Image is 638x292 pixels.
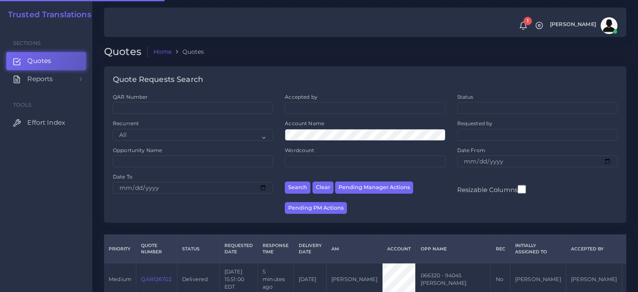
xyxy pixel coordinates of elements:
th: Accepted by [566,235,622,263]
th: Requested Date [219,235,258,263]
span: Reports [27,74,53,84]
li: Quotes [172,47,204,56]
th: Status [177,235,219,263]
input: Resizable Columns [518,184,526,195]
label: Date From [457,147,485,154]
span: Tools [13,102,32,108]
label: Status [457,93,474,100]
th: Initially Assigned to [510,235,566,263]
button: Search [285,182,310,194]
a: 1 [516,21,531,30]
a: Effort Index [6,114,86,132]
span: Effort Index [27,118,65,127]
label: Requested by [457,120,493,127]
a: Quotes [6,52,86,70]
span: [PERSON_NAME] [550,22,596,27]
span: Sections [13,40,41,46]
a: Home [154,47,172,56]
a: [PERSON_NAME]avatar [546,17,620,34]
h2: Quotes [104,46,148,58]
label: Date To [113,173,133,180]
th: Opp Name [416,235,491,263]
a: Trusted Translations [2,10,91,20]
a: QAR126702 [141,276,171,282]
th: Delivery Date [294,235,326,263]
th: AM [326,235,382,263]
a: Reports [6,70,86,88]
label: QAR Number [113,93,148,100]
label: Account Name [285,120,324,127]
h4: Quote Requests Search [113,75,203,84]
label: Resizable Columns [457,184,526,195]
button: Clear [312,182,333,194]
button: Pending PM Actions [285,202,347,214]
span: Quotes [27,56,51,66]
th: Priority [104,235,136,263]
th: Account [382,235,415,263]
label: Recurrent [113,120,139,127]
th: Response Time [258,235,294,263]
th: Quote Number [136,235,177,263]
span: medium [109,276,131,282]
span: 1 [523,17,532,25]
label: Opportunity Name [113,147,162,154]
label: Wordcount [285,147,314,154]
img: avatar [601,17,617,34]
th: REC [491,235,510,263]
button: Pending Manager Actions [335,182,413,194]
label: Accepted by [285,93,318,100]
